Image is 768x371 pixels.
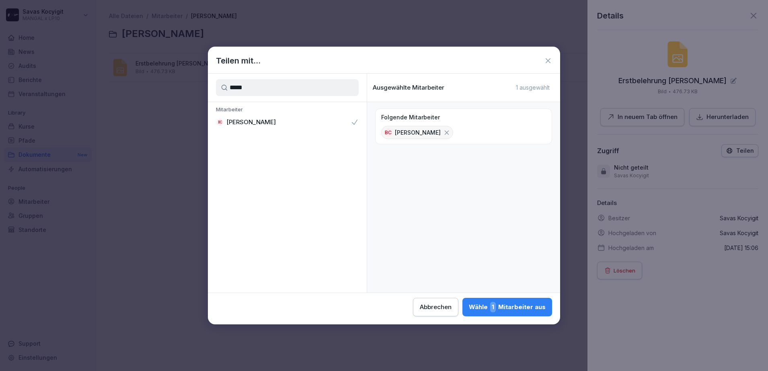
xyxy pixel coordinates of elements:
p: [PERSON_NAME] [395,128,441,137]
p: [PERSON_NAME] [226,118,276,126]
div: BC [384,128,392,137]
span: 1 [490,302,496,312]
p: Ausgewählte Mitarbeiter [373,84,444,91]
h1: Teilen mit... [216,55,261,67]
p: Mitarbeiter [208,106,367,115]
div: BC [217,119,223,125]
div: Abbrechen [420,303,452,312]
p: 1 ausgewählt [516,84,550,91]
p: Folgende Mitarbeiter [381,114,440,121]
button: Abbrechen [413,298,458,316]
button: Wähle1Mitarbeiter aus [462,298,552,316]
div: Wähle Mitarbeiter aus [469,302,546,312]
